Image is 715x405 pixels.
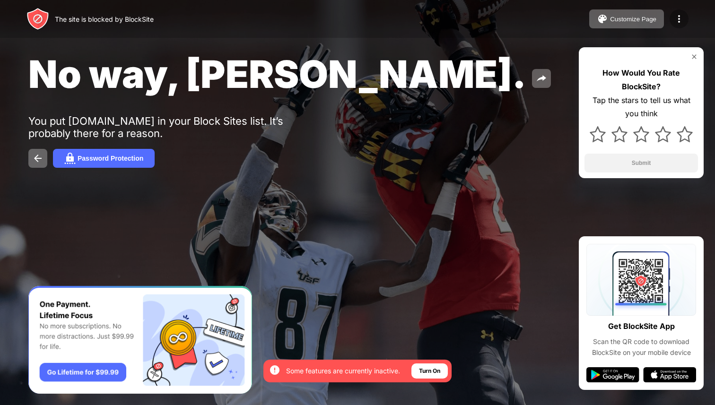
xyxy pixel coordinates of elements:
button: Password Protection [53,149,155,168]
img: google-play.svg [586,367,639,382]
div: Some features are currently inactive. [286,366,400,376]
img: error-circle-white.svg [269,364,280,376]
div: Password Protection [78,155,143,162]
img: star.svg [611,126,628,142]
span: No way, [PERSON_NAME]. [28,51,526,97]
iframe: Banner [28,286,252,394]
img: back.svg [32,153,44,164]
img: pallet.svg [597,13,608,25]
img: star.svg [655,126,671,142]
img: app-store.svg [643,367,696,382]
img: star.svg [590,126,606,142]
div: Turn On [419,366,440,376]
button: Submit [584,154,698,172]
button: Customize Page [589,9,664,28]
div: The site is blocked by BlockSite [55,15,154,23]
img: rate-us-close.svg [690,53,698,60]
div: How Would You Rate BlockSite? [584,66,698,94]
img: password.svg [64,153,76,164]
div: Customize Page [610,16,656,23]
img: menu-icon.svg [673,13,685,25]
div: You put [DOMAIN_NAME] in your Block Sites list. It’s probably there for a reason. [28,115,321,139]
div: Scan the QR code to download BlockSite on your mobile device [586,336,696,358]
img: star.svg [633,126,649,142]
img: header-logo.svg [26,8,49,30]
img: qrcode.svg [586,244,696,316]
div: Get BlockSite App [608,319,675,333]
img: star.svg [677,126,693,142]
div: Tap the stars to tell us what you think [584,94,698,121]
img: share.svg [536,73,547,84]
